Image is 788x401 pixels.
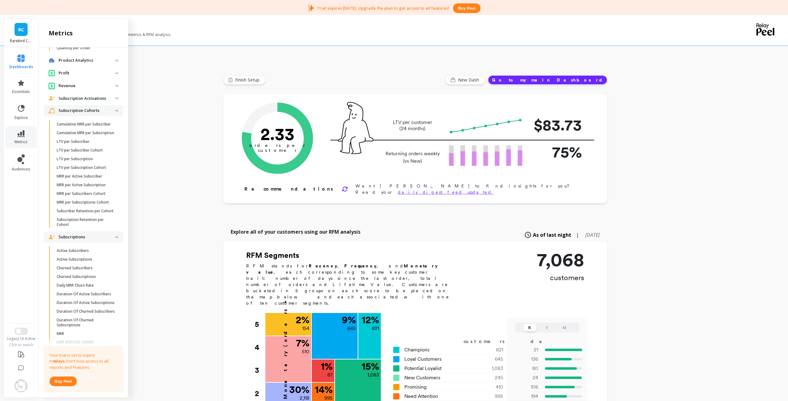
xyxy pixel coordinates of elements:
tspan: orders per [249,143,306,148]
button: Buy peel [453,3,480,13]
p: Active Subscribers [57,248,89,253]
div: 4 [255,336,265,359]
p: MRR per Subscribers Cohort [57,191,106,196]
p: 75% [532,140,582,164]
span: New Dash [458,77,481,83]
p: Churned Subscriptions [57,274,96,279]
p: 154 [302,325,309,332]
p: Subscriber Retention per Cohort [57,209,114,214]
div: Click to switch [3,342,39,347]
p: 14 % [315,385,333,394]
p: 194 [511,393,538,400]
p: 7 % [296,338,309,348]
p: 24 [511,374,538,381]
span: Champions [404,346,429,354]
p: 30 % [289,385,309,394]
span: [DATE] [585,231,600,238]
img: down caret icon [115,110,118,112]
span: dashboards [9,64,33,69]
div: Legacy UI Active [3,336,39,341]
p: Subscription Cohorts [59,108,115,114]
p: MRR [57,331,64,336]
span: Loyal Customers [404,355,442,363]
div: customers [464,338,514,345]
p: Cumulative MRR per Subscriber [57,122,111,127]
b: Recency [309,263,337,268]
p: Recommendations [244,185,334,193]
div: days [530,338,556,345]
div: 821 [466,346,511,354]
h2: metrics [49,29,73,37]
p: Subscriptions [59,234,115,240]
button: New Dash [445,75,485,85]
img: down caret icon [115,85,118,87]
p: MRR per Active Subscriber [57,174,102,179]
img: navigation item icon [49,108,55,114]
p: Quantity per Order [57,46,90,51]
p: 136 [511,355,538,363]
strong: 6 days. [53,358,66,364]
img: navigation item icon [49,235,55,239]
p: customers [537,273,584,283]
h2: RFM Segments [246,250,457,260]
span: Promising [404,383,427,391]
p: 15 % [362,361,379,371]
div: 245 [466,374,511,381]
span: Potential Loyalist [404,365,442,372]
p: LTV per Subscriber Cohort [57,148,103,153]
img: pal seatted on line [338,102,373,154]
p: Duration Of Churned Subscriptions [57,318,116,328]
p: Want [PERSON_NAME] to find insights for you? Read your [355,183,587,195]
img: navigation item icon [49,96,55,100]
div: 1,083 [466,365,511,372]
p: 510 [302,348,309,355]
p: 821 [372,325,379,332]
a: daily digest feed updates! [398,190,494,195]
p: 9 % [342,315,356,325]
p: Duration Of Churned Subscribers [57,309,115,314]
p: Monthly Subscriptions Growth Rate [57,390,116,399]
p: Subscription Activations [59,95,115,102]
p: MRR [PERSON_NAME] [57,340,94,345]
p: 21 [511,346,538,354]
p: 7,068 [537,250,584,269]
div: 645 [466,355,511,363]
img: down caret icon [115,59,118,61]
img: navigation item icon [49,82,55,89]
span: New Customers [404,374,440,381]
button: F [541,324,553,331]
img: down caret icon [115,72,118,74]
p: 106 [511,383,538,391]
p: Explore all of your customers using our RFM analysis [231,228,360,236]
p: 645 [347,325,356,332]
tspan: customer [258,148,297,153]
span: metrics [15,139,28,144]
p: Your trial is set to expire in Don’t lose access to all reports and features. [50,352,117,371]
button: R [524,324,536,331]
span: Need Attention [404,393,438,400]
p: Product Analytics [59,57,115,64]
p: 87 [327,371,333,379]
div: 995 [466,393,511,400]
button: M [558,324,571,331]
span: Finish Setup [235,77,261,83]
text: 2.33 [260,124,294,144]
p: Revenue [59,83,115,89]
button: Finish Setup [223,75,265,85]
p: $83.73 [532,113,582,137]
p: Subscription Retention per Cohort [57,217,116,227]
button: Buy peel [50,377,77,386]
img: navigation item icon [49,58,55,63]
div: 3 [255,359,265,382]
p: Active Subscriptions [57,257,92,262]
p: Duration Of Active Subscriptions [57,300,115,305]
p: 1,083 [368,371,379,379]
p: Churned Subscribers [57,266,93,271]
img: down caret icon [115,236,118,238]
div: 410 [466,383,511,391]
div: 5 [255,313,265,336]
p: 80 [511,365,538,372]
p: Profit [59,70,115,76]
b: Frequency [344,263,377,268]
p: MRR per Active Subscription [57,183,106,187]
